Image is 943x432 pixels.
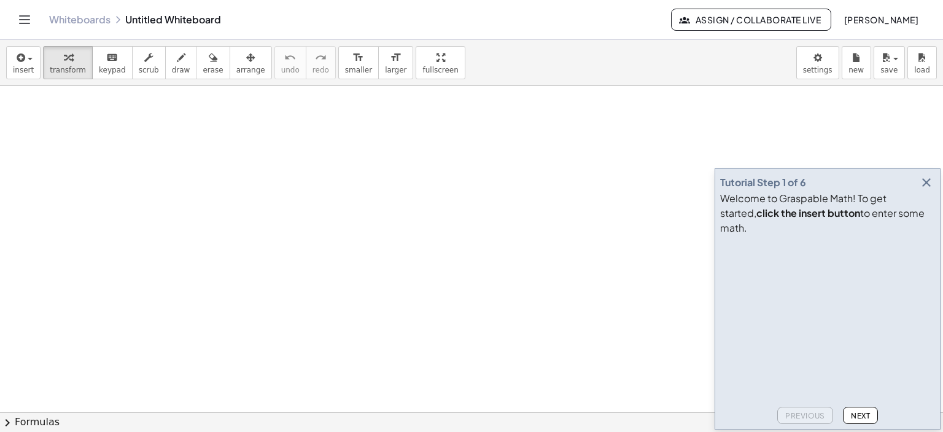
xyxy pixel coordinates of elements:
[842,46,871,79] button: new
[203,66,223,74] span: erase
[284,50,296,65] i: undo
[681,14,821,25] span: Assign / Collaborate Live
[132,46,166,79] button: scrub
[874,46,905,79] button: save
[281,66,300,74] span: undo
[834,9,928,31] button: [PERSON_NAME]
[6,46,41,79] button: insert
[43,46,93,79] button: transform
[196,46,230,79] button: erase
[236,66,265,74] span: arrange
[796,46,839,79] button: settings
[914,66,930,74] span: load
[92,46,133,79] button: keyboardkeypad
[315,50,327,65] i: redo
[230,46,272,79] button: arrange
[907,46,937,79] button: load
[312,66,329,74] span: redo
[880,66,898,74] span: save
[844,14,918,25] span: [PERSON_NAME]
[306,46,336,79] button: redoredo
[422,66,458,74] span: fullscreen
[851,411,870,420] span: Next
[15,10,34,29] button: Toggle navigation
[803,66,832,74] span: settings
[50,66,86,74] span: transform
[390,50,402,65] i: format_size
[345,66,372,74] span: smaller
[385,66,406,74] span: larger
[49,14,111,26] a: Whiteboards
[106,50,118,65] i: keyboard
[720,175,806,190] div: Tutorial Step 1 of 6
[720,191,935,235] div: Welcome to Graspable Math! To get started, to enter some math.
[274,46,306,79] button: undoundo
[671,9,831,31] button: Assign / Collaborate Live
[378,46,413,79] button: format_sizelarger
[843,407,878,424] button: Next
[338,46,379,79] button: format_sizesmaller
[756,206,860,219] b: click the insert button
[165,46,197,79] button: draw
[352,50,364,65] i: format_size
[848,66,864,74] span: new
[416,46,465,79] button: fullscreen
[172,66,190,74] span: draw
[13,66,34,74] span: insert
[139,66,159,74] span: scrub
[99,66,126,74] span: keypad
